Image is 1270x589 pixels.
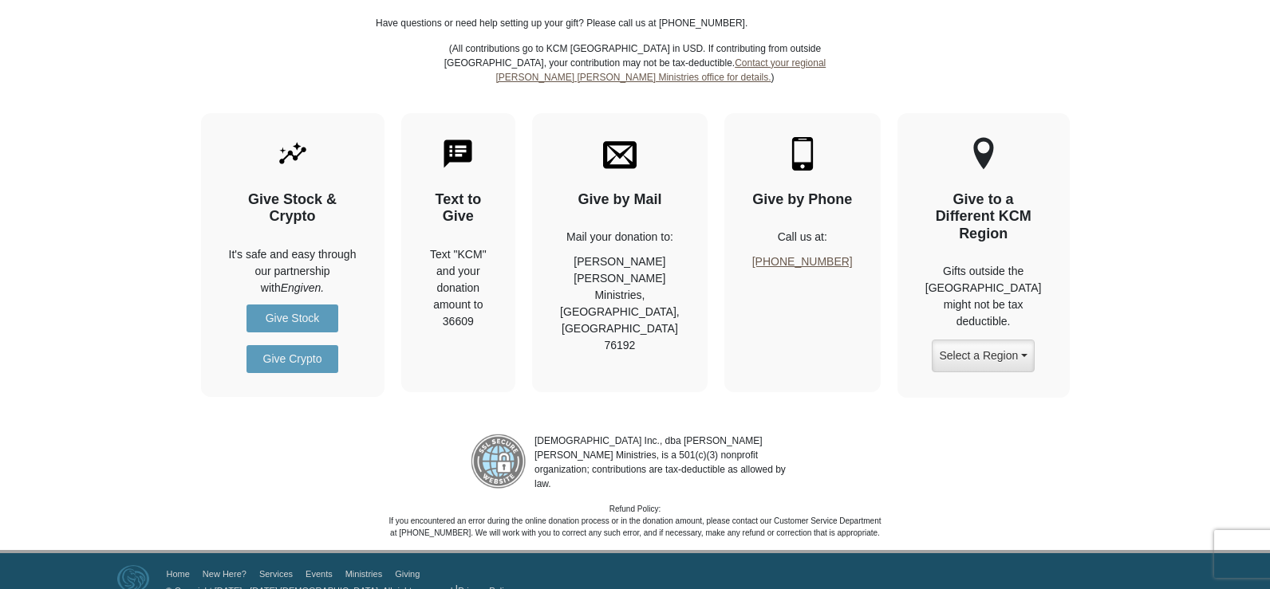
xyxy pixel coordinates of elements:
[167,569,190,579] a: Home
[306,569,333,579] a: Events
[203,569,247,579] a: New Here?
[752,191,853,209] h4: Give by Phone
[247,345,338,373] a: Give Crypto
[527,434,799,491] p: [DEMOGRAPHIC_DATA] Inc., dba [PERSON_NAME] [PERSON_NAME] Ministries, is a 501(c)(3) nonprofit org...
[229,246,357,296] p: It's safe and easy through our partnership with
[560,229,680,245] p: Mail your donation to:
[495,57,826,83] a: Contact your regional [PERSON_NAME] [PERSON_NAME] Ministries office for details.
[560,191,680,209] h4: Give by Mail
[429,191,488,226] h4: Text to Give
[560,253,680,354] p: [PERSON_NAME] [PERSON_NAME] Ministries, [GEOGRAPHIC_DATA], [GEOGRAPHIC_DATA] 76192
[259,569,293,579] a: Services
[471,434,527,489] img: refund-policy
[786,137,819,171] img: mobile.svg
[345,569,382,579] a: Ministries
[376,16,894,30] p: Have questions or need help setting up your gift? Please call us at [PHONE_NUMBER].
[388,503,882,539] p: Refund Policy: If you encountered an error during the online donation process or in the donation ...
[932,340,1034,372] button: Select a Region
[752,255,853,268] a: [PHONE_NUMBER]
[229,191,357,226] h4: Give Stock & Crypto
[276,137,310,171] img: give-by-stock.svg
[429,246,488,330] div: Text "KCM" and your donation amount to 36609
[972,137,995,171] img: other-region
[444,41,826,113] p: (All contributions go to KCM [GEOGRAPHIC_DATA] in USD. If contributing from outside [GEOGRAPHIC_D...
[603,137,637,171] img: envelope.svg
[752,229,853,245] p: Call us at:
[441,137,475,171] img: text-to-give.svg
[925,191,1042,243] h4: Give to a Different KCM Region
[395,569,420,579] a: Giving
[247,304,338,332] a: Give Stock
[925,263,1042,330] p: Gifts outside the [GEOGRAPHIC_DATA] might not be tax deductible.
[281,281,324,294] i: Engiven.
